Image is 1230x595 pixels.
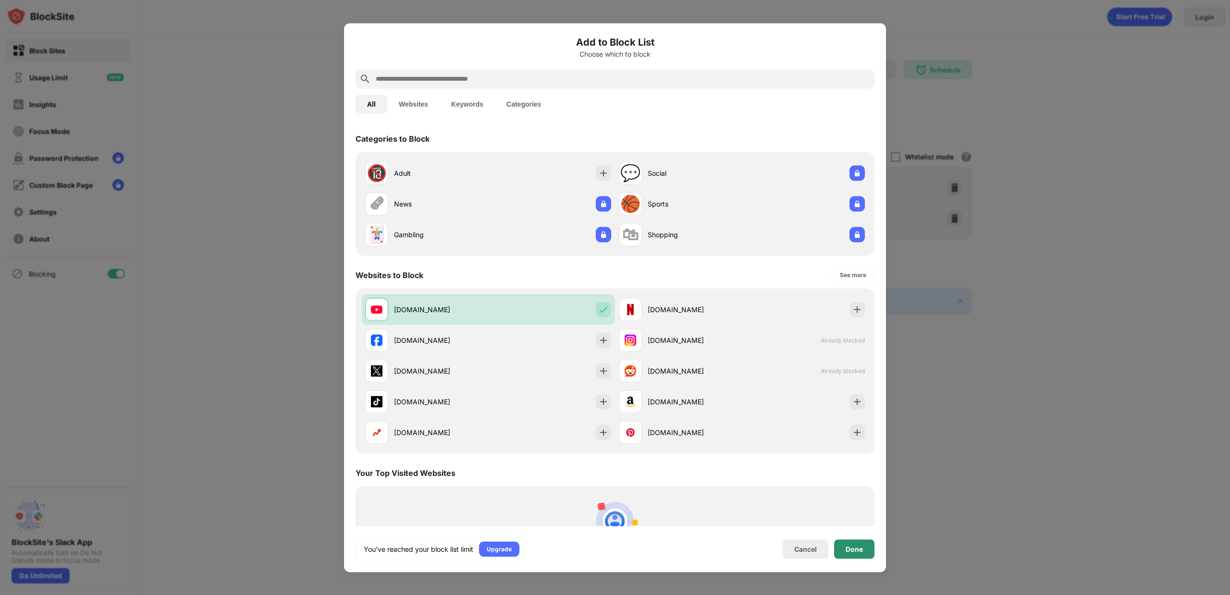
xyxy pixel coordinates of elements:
[394,199,488,209] div: News
[648,397,742,407] div: [DOMAIN_NAME]
[371,304,382,315] img: favicons
[625,365,636,376] img: favicons
[356,134,430,143] div: Categories to Block
[369,194,385,214] div: 🗞
[620,163,640,183] div: 💬
[356,35,874,49] h6: Add to Block List
[592,498,638,544] img: personal-suggestions.svg
[794,545,817,553] div: Cancel
[648,168,742,178] div: Social
[648,335,742,345] div: [DOMAIN_NAME]
[625,304,636,315] img: favicons
[487,544,512,554] div: Upgrade
[495,94,553,113] button: Categories
[440,94,495,113] button: Keywords
[625,334,636,346] img: favicons
[648,230,742,240] div: Shopping
[821,337,865,344] span: Already blocked
[367,163,387,183] div: 🔞
[394,335,488,345] div: [DOMAIN_NAME]
[359,73,371,85] img: search.svg
[625,426,636,438] img: favicons
[356,50,874,58] div: Choose which to block
[371,334,382,346] img: favicons
[356,270,423,279] div: Websites to Block
[840,270,866,279] div: See more
[648,199,742,209] div: Sports
[648,366,742,376] div: [DOMAIN_NAME]
[821,367,865,375] span: Already blocked
[371,396,382,407] img: favicons
[394,304,488,315] div: [DOMAIN_NAME]
[364,544,473,554] div: You’ve reached your block list limit
[371,365,382,376] img: favicons
[387,94,440,113] button: Websites
[394,427,488,437] div: [DOMAIN_NAME]
[394,366,488,376] div: [DOMAIN_NAME]
[367,225,387,244] div: 🃏
[356,94,387,113] button: All
[356,468,455,477] div: Your Top Visited Websites
[622,225,639,244] div: 🛍
[648,427,742,437] div: [DOMAIN_NAME]
[648,304,742,315] div: [DOMAIN_NAME]
[394,168,488,178] div: Adult
[620,194,640,214] div: 🏀
[371,426,382,438] img: favicons
[394,230,488,240] div: Gambling
[625,396,636,407] img: favicons
[394,397,488,407] div: [DOMAIN_NAME]
[846,545,863,553] div: Done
